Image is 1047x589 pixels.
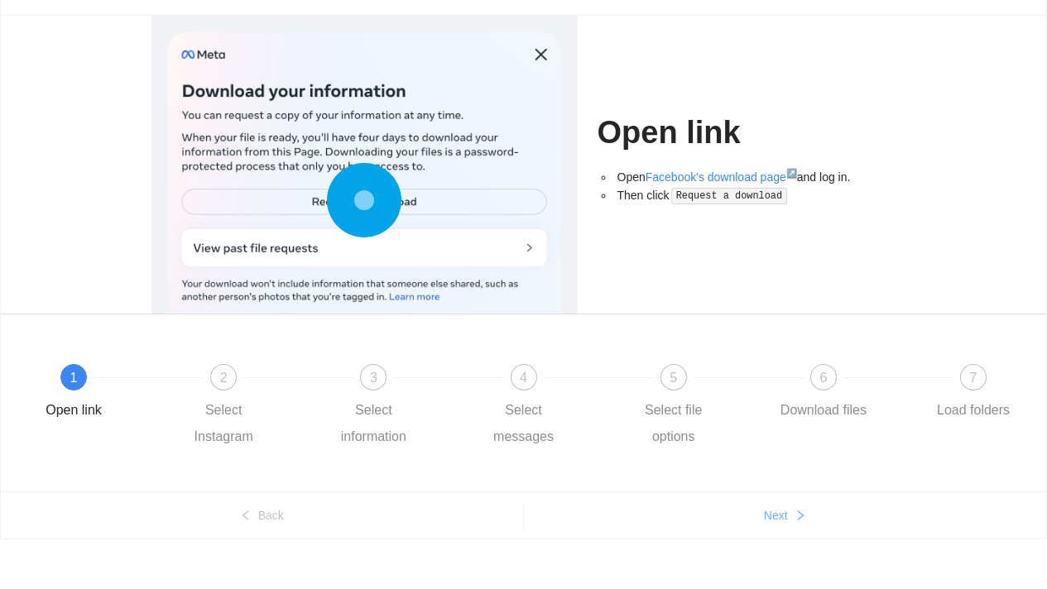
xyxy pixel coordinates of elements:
[524,502,1047,529] button: Nextright
[325,364,475,450] div: 3Select information
[937,397,1010,424] div: Load folders
[776,364,925,424] div: 6Download files
[764,506,788,524] span: Next
[614,168,896,186] li: Open and log in.
[220,371,228,385] span: 2
[598,113,896,152] h1: Open link
[795,510,806,523] span: right
[70,371,78,385] span: 1
[325,397,421,450] div: Select information
[819,371,827,385] span: 6
[786,168,797,178] sup: ↗
[626,364,776,450] div: 5Select file options
[671,188,787,204] code: Request a download
[970,371,977,385] span: 7
[626,397,722,450] div: Select file options
[476,364,626,450] div: 4Select messages
[46,397,102,424] div: Open link
[476,397,572,450] div: Select messages
[670,371,677,385] span: 5
[520,371,527,385] span: 4
[370,371,377,385] span: 3
[646,170,797,184] a: Facebook's download page↗
[780,397,867,424] div: Download files
[26,364,175,424] div: 1Open link
[925,364,1021,424] div: 7Load folders
[614,186,896,205] li: Then click
[1,502,523,529] button: leftBack
[175,397,271,450] div: Select Instagram
[175,364,325,450] div: 2Select Instagram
